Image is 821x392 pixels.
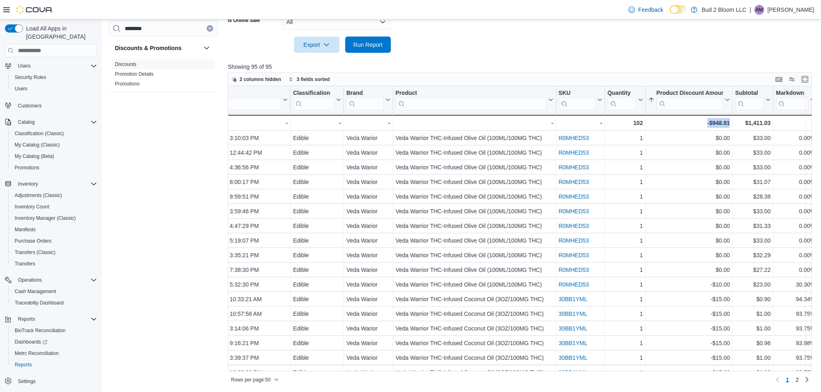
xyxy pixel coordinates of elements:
[11,348,97,358] span: Metrc Reconciliation
[210,309,288,319] div: [DATE] 10:57:58 AM
[649,133,730,143] div: $0.00
[293,192,341,201] div: Edible
[608,162,643,172] div: 1
[608,221,643,231] div: 1
[18,316,35,322] span: Reports
[776,221,815,231] div: 0.00%
[11,298,97,308] span: Traceabilty Dashboard
[735,265,771,275] div: $27.22
[649,250,730,260] div: $0.00
[15,74,46,81] span: Security Roles
[776,177,815,187] div: 0.00%
[15,153,54,160] span: My Catalog (Beta)
[297,76,330,83] span: 3 fields sorted
[735,90,764,110] div: Subtotal
[293,221,341,231] div: Edible
[210,148,288,158] div: [DATE] 12:44:42 PM
[735,90,771,110] button: Subtotal
[293,206,341,216] div: Edible
[210,236,288,245] div: [DATE] 5:19:07 PM
[293,133,341,143] div: Edible
[776,148,815,158] div: 0.00%
[8,297,100,309] button: Traceabilty Dashboard
[15,117,38,127] button: Catalog
[15,261,35,267] span: Transfers
[649,280,730,289] div: -$10.00
[8,247,100,258] button: Transfers (Classic)
[210,177,288,187] div: [DATE] 8:00:17 PM
[11,247,59,257] a: Transfers (Classic)
[11,129,97,138] span: Classification (Classic)
[11,72,49,82] a: Security Roles
[346,90,390,110] button: Brand
[210,192,288,201] div: [DATE] 9:59:51 PM
[15,226,35,233] span: Manifests
[210,133,288,143] div: [DATE] 3:10:03 PM
[346,280,390,289] div: Veda Warior
[353,41,383,49] span: Run Report
[15,339,47,345] span: Dashboards
[558,193,589,200] a: R0MHED53
[395,192,553,201] div: Veda Warrior THC-Infused Olive Oil (100ML/100MG THC)
[558,90,602,110] button: SKU
[293,294,341,304] div: Edible
[228,63,818,71] p: Showing 95 of 95
[11,84,31,94] a: Users
[11,225,39,234] a: Manifests
[11,202,97,212] span: Inventory Count
[11,287,97,296] span: Cash Management
[11,151,57,161] a: My Catalog (Beta)
[8,359,100,370] button: Reports
[558,164,589,171] a: R0MHED53
[395,133,553,143] div: Veda Warrior THC-Infused Olive Oil (100ML/100MG THC)
[776,265,815,275] div: 0.00%
[735,250,771,260] div: $32.29
[345,37,391,53] button: Run Report
[648,118,730,128] div: -$948.81
[608,236,643,245] div: 1
[558,118,602,128] div: -
[776,133,815,143] div: 0.00%
[346,309,390,319] div: Veda Warior
[115,44,200,52] button: Discounts & Promotions
[608,265,643,275] div: 1
[2,60,100,72] button: Users
[558,179,589,185] a: R0MHED53
[15,142,60,148] span: My Catalog (Classic)
[346,221,390,231] div: Veda Warior
[776,192,815,201] div: 0.00%
[648,90,730,110] button: Product Discount Amount
[735,148,771,158] div: $33.00
[15,61,97,71] span: Users
[18,181,38,187] span: Inventory
[395,118,553,128] div: -
[558,90,596,97] div: SKU
[346,250,390,260] div: Veda Warior
[11,360,35,370] a: Reports
[11,337,97,347] span: Dashboards
[786,376,789,384] span: 1
[115,44,181,52] h3: Discounts & Promotions
[231,377,271,383] span: Rows per page : 50
[18,277,42,283] span: Operations
[395,236,553,245] div: Veda Warrior THC-Infused Olive Oil (100ML/100MG THC)
[774,74,784,84] button: Keyboard shortcuts
[15,101,45,111] a: Customers
[8,128,100,139] button: Classification (Classic)
[210,118,287,128] div: -
[15,117,97,127] span: Catalog
[755,5,764,15] div: Ariel Mizrahi
[11,236,55,246] a: Purchase Orders
[15,100,97,110] span: Customers
[346,192,390,201] div: Veda Warior
[293,177,341,187] div: Edible
[11,348,62,358] a: Metrc Reconciliation
[656,90,723,97] div: Product Discount Amount
[558,223,589,229] a: R0MHED53
[395,90,547,110] div: Product
[8,162,100,173] button: Promotions
[346,90,384,97] div: Brand
[228,74,285,84] button: 2 columns hidden
[11,84,97,94] span: Users
[15,130,64,137] span: Classification (Classic)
